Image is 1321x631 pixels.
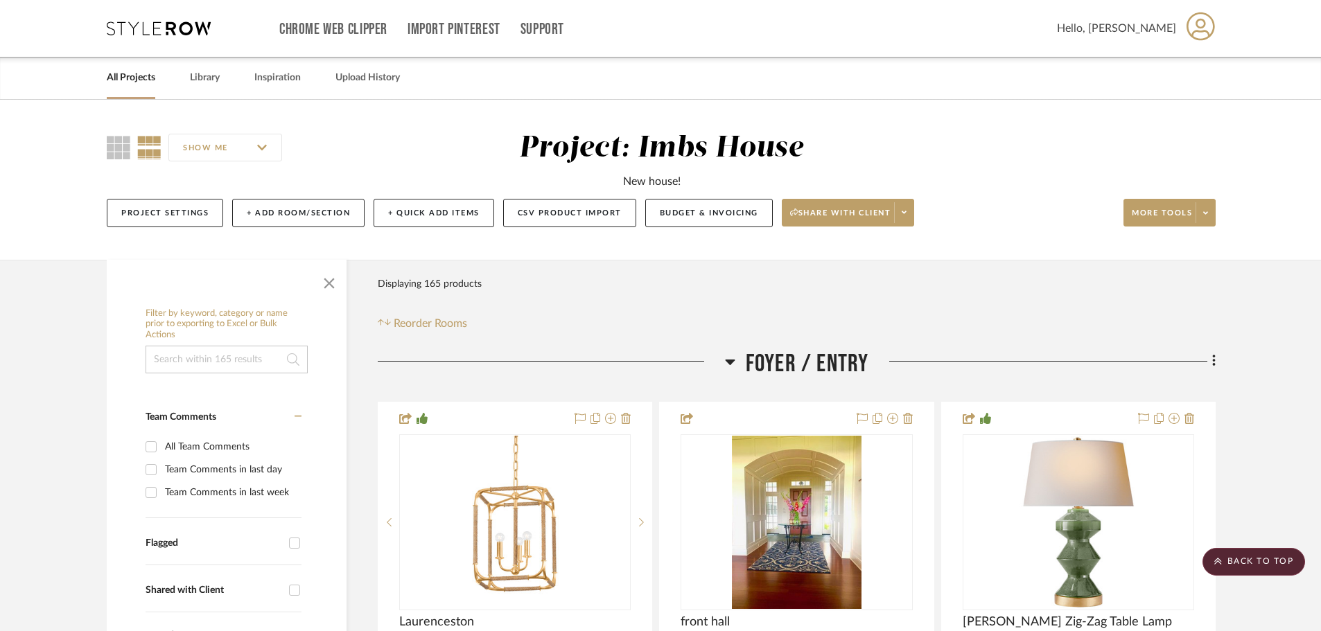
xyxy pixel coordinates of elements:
[279,24,387,35] a: Chrome Web Clipper
[254,69,301,87] a: Inspiration
[315,267,343,294] button: Close
[146,346,308,373] input: Search within 165 results
[623,173,681,190] div: New house!
[165,436,298,458] div: All Team Comments
[1202,548,1305,576] scroll-to-top-button: BACK TO TOP
[645,199,773,227] button: Budget & Invoicing
[408,24,500,35] a: Import Pinterest
[520,24,564,35] a: Support
[146,412,216,422] span: Team Comments
[681,614,730,630] span: front hall
[378,270,482,298] div: Displaying 165 products
[1132,208,1192,229] span: More tools
[746,349,869,379] span: Foyer / Entry
[992,436,1165,609] img: Weller Zig-Zag Table Lamp
[503,199,636,227] button: CSV Product Import
[335,69,400,87] a: Upload History
[732,436,862,609] img: front hall
[165,481,298,504] div: Team Comments in last week
[394,315,467,332] span: Reorder Rooms
[107,199,223,227] button: Project Settings
[190,69,220,87] a: Library
[790,208,891,229] span: Share with client
[1123,199,1216,226] button: More tools
[146,537,282,549] div: Flagged
[782,199,915,226] button: Share with client
[146,585,282,596] div: Shared with Client
[1057,20,1176,37] span: Hello, [PERSON_NAME]
[107,69,155,87] a: All Projects
[374,199,494,227] button: + Quick Add Items
[165,459,298,481] div: Team Comments in last day
[963,614,1172,630] span: [PERSON_NAME] Zig-Zag Table Lamp
[378,315,467,332] button: Reorder Rooms
[519,134,803,163] div: Project: Imbs House
[146,308,308,341] h6: Filter by keyword, category or name prior to exporting to Excel or Bulk Actions
[428,436,602,609] img: Laurenceston
[399,614,474,630] span: Laurenceston
[681,435,911,610] div: 0
[232,199,365,227] button: + Add Room/Section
